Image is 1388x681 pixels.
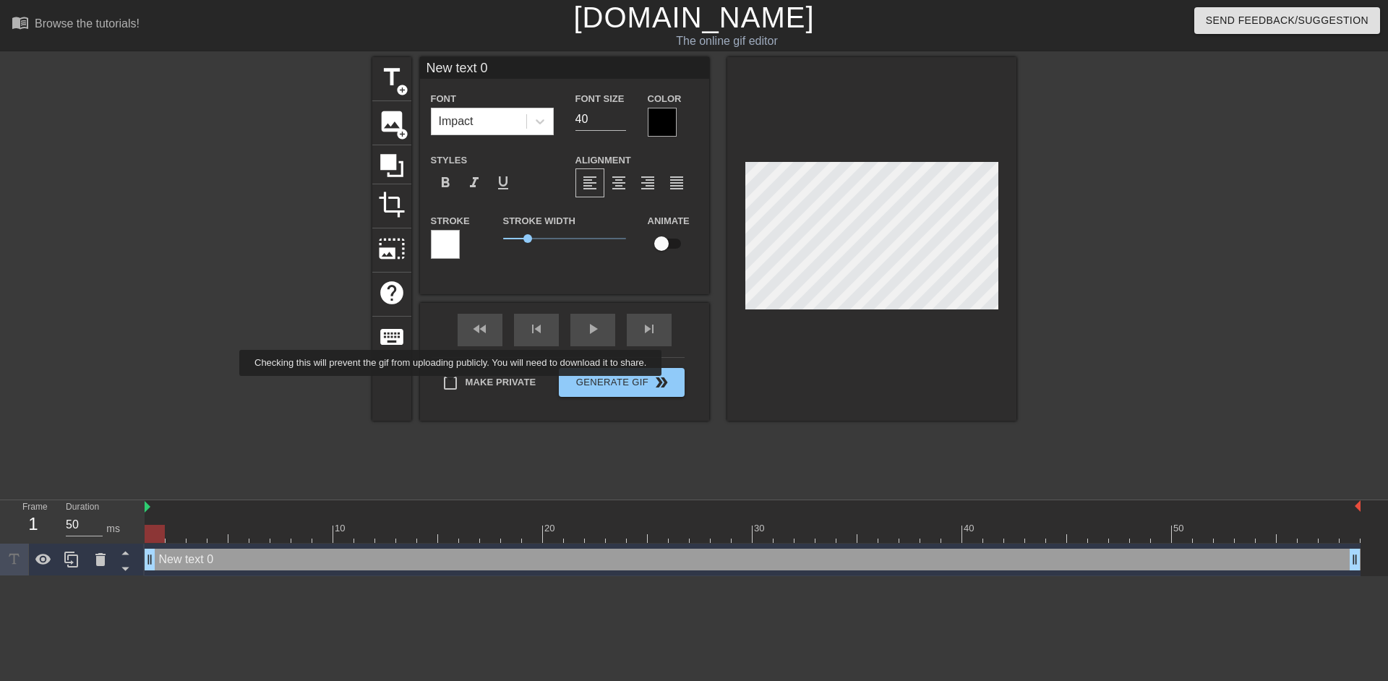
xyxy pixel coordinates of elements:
[396,128,408,140] span: add_circle
[378,64,406,91] span: title
[964,521,977,536] div: 40
[544,521,557,536] div: 20
[12,14,29,31] span: menu_book
[35,17,140,30] div: Browse the tutorials!
[1348,552,1362,567] span: drag_handle
[142,552,157,567] span: drag_handle
[106,521,120,536] div: ms
[653,374,670,391] span: double_arrow
[1355,500,1361,512] img: bound-end.png
[470,33,984,50] div: The online gif editor
[471,320,489,338] span: fast_rewind
[559,368,684,397] button: Generate Gif
[431,92,456,106] label: Font
[565,374,678,391] span: Generate Gif
[396,84,408,96] span: add_circle
[1206,12,1368,30] span: Send Feedback/Suggestion
[581,174,599,192] span: format_align_left
[378,323,406,351] span: keyboard
[641,320,658,338] span: skip_next
[466,375,536,390] span: Make Private
[335,521,348,536] div: 10
[573,1,814,33] a: [DOMAIN_NAME]
[575,153,631,168] label: Alignment
[66,503,99,512] label: Duration
[439,113,474,130] div: Impact
[575,92,625,106] label: Font Size
[431,214,470,228] label: Stroke
[754,521,767,536] div: 30
[528,320,545,338] span: skip_previous
[22,511,44,537] div: 1
[1194,7,1380,34] button: Send Feedback/Suggestion
[639,174,656,192] span: format_align_right
[12,14,140,36] a: Browse the tutorials!
[378,108,406,135] span: image
[494,174,512,192] span: format_underline
[648,92,682,106] label: Color
[466,174,483,192] span: format_italic
[584,320,601,338] span: play_arrow
[431,153,468,168] label: Styles
[610,174,627,192] span: format_align_center
[437,174,454,192] span: format_bold
[668,174,685,192] span: format_align_justify
[12,500,55,542] div: Frame
[378,235,406,262] span: photo_size_select_large
[378,279,406,307] span: help
[648,214,690,228] label: Animate
[1173,521,1186,536] div: 50
[378,191,406,218] span: crop
[503,214,575,228] label: Stroke Width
